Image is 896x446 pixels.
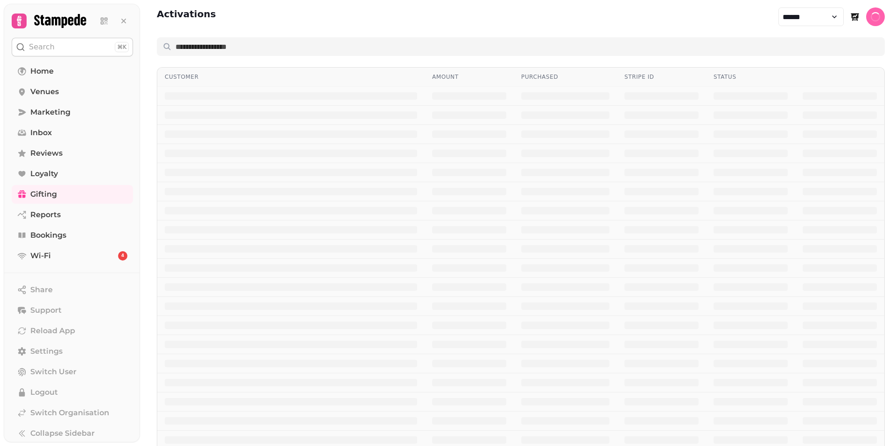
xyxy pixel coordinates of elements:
[12,82,133,101] a: Venues
[12,62,133,81] a: Home
[30,209,61,220] span: Reports
[12,363,133,381] button: Switch User
[30,325,75,336] span: Reload App
[12,322,133,340] button: Reload App
[12,383,133,402] button: Logout
[714,73,788,81] div: Status
[30,168,58,179] span: Loyalty
[30,366,77,377] span: Switch User
[12,247,133,265] a: Wi-Fi4
[521,73,609,81] div: Purchased
[12,185,133,204] a: Gifting
[30,127,52,138] span: Inbox
[12,144,133,163] a: Reviews
[30,230,66,241] span: Bookings
[30,66,54,77] span: Home
[157,7,216,26] h2: Activations
[12,226,133,245] a: Bookings
[30,86,59,97] span: Venues
[30,189,57,200] span: Gifting
[121,253,124,259] span: 4
[432,73,506,81] div: Amount
[12,424,133,443] button: Collapse Sidebar
[165,73,417,81] div: Customer
[12,301,133,320] button: Support
[12,38,133,56] button: Search⌘K
[30,284,53,295] span: Share
[30,148,63,159] span: Reviews
[12,342,133,361] a: Settings
[30,250,51,261] span: Wi-Fi
[12,206,133,224] a: Reports
[115,42,129,52] div: ⌘K
[12,281,133,299] button: Share
[12,103,133,122] a: Marketing
[30,107,70,118] span: Marketing
[12,404,133,422] a: Switch Organisation
[12,124,133,142] a: Inbox
[30,305,62,316] span: Support
[30,346,63,357] span: Settings
[12,165,133,183] a: Loyalty
[30,387,58,398] span: Logout
[30,407,109,419] span: Switch Organisation
[624,73,699,81] div: Stripe ID
[30,428,95,439] span: Collapse Sidebar
[29,41,55,53] p: Search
